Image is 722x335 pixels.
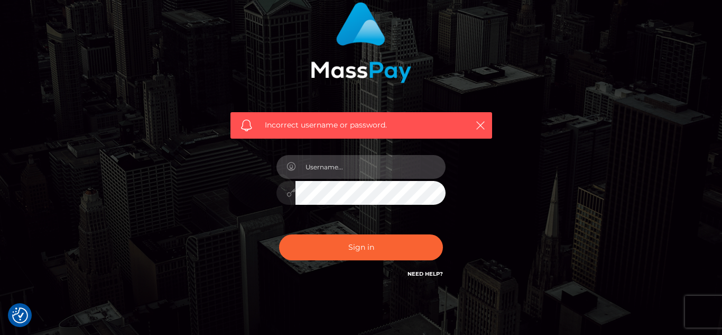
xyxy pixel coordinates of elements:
button: Consent Preferences [12,307,28,323]
a: Need Help? [408,270,443,277]
img: MassPay Login [311,2,411,83]
img: Revisit consent button [12,307,28,323]
button: Sign in [279,234,443,260]
input: Username... [295,155,446,179]
span: Incorrect username or password. [265,120,458,131]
